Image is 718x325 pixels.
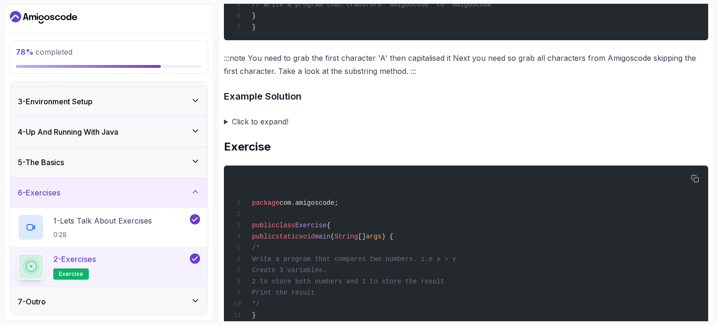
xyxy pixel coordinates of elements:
[53,230,152,239] p: 0:28
[18,96,93,107] h3: 3 - Environment Setup
[224,115,708,128] summary: Click to expand!
[10,87,208,116] button: 3-Environment Setup
[10,178,208,208] button: 6-Exercises
[18,126,118,137] h3: 4 - Up And Running With Java
[59,270,83,278] span: exercise
[275,222,295,229] span: class
[366,233,382,240] span: args
[10,147,208,177] button: 5-The Basics
[224,139,708,154] h2: Exercise
[10,287,208,317] button: 7-Outro
[330,233,334,240] span: (
[252,233,275,240] span: public
[252,222,275,229] span: public
[252,289,315,296] span: Print the result
[10,10,77,25] a: Dashboard
[252,311,256,319] span: }
[224,89,708,104] h3: Example Solution
[252,199,280,207] span: package
[252,278,445,285] span: 2 to store both numbers and 1 to store the result
[299,233,315,240] span: void
[18,214,200,240] button: 1-Lets Talk About Exercises0:28
[16,47,72,57] span: completed
[327,222,330,229] span: {
[252,255,456,263] span: Write a program that compares two numbers. i.e x > y
[10,117,208,147] button: 4-Up And Running With Java
[315,233,330,240] span: main
[381,233,393,240] span: ) {
[358,233,366,240] span: []
[252,1,495,8] span: // Write a program that transform "amigoscode" to "Amigoscode"
[280,199,338,207] span: com.amigoscode;
[334,233,358,240] span: String
[18,296,46,307] h3: 7 - Outro
[18,187,60,198] h3: 6 - Exercises
[18,157,64,168] h3: 5 - The Basics
[53,253,96,265] p: 2 - Exercises
[224,51,708,78] p: :::note You need to grab the first character 'A' then capitalised it Next you need so grab all ch...
[53,215,152,226] p: 1 - Lets Talk About Exercises
[252,12,256,20] span: }
[252,267,327,274] span: Create 3 variables.
[16,47,34,57] span: 78 %
[275,233,299,240] span: static
[18,253,200,280] button: 2-Exercisesexercise
[295,222,326,229] span: Exercise
[252,23,256,31] span: }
